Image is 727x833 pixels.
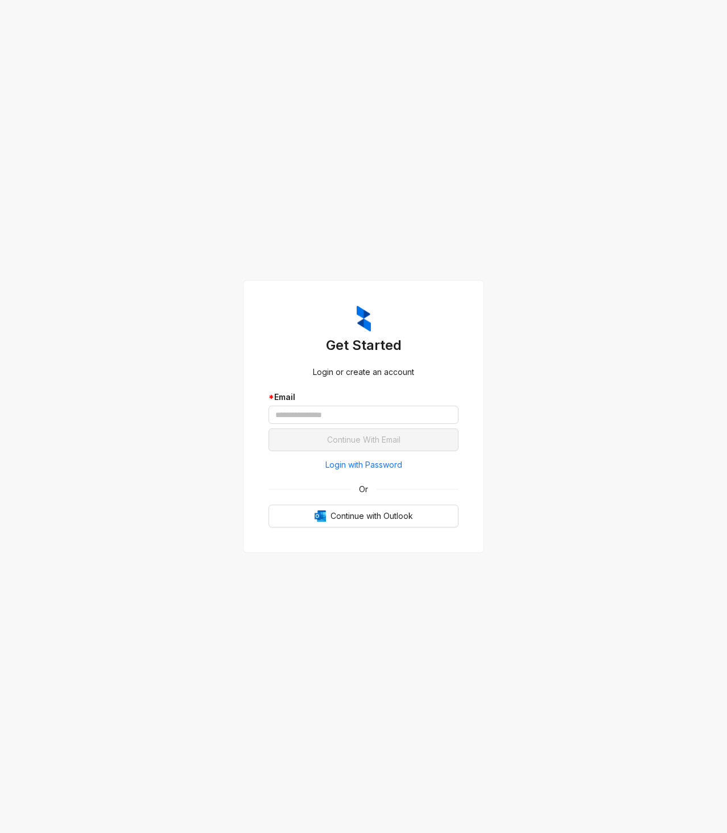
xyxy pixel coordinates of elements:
[269,456,458,474] button: Login with Password
[331,510,413,522] span: Continue with Outlook
[325,459,402,471] span: Login with Password
[269,428,458,451] button: Continue With Email
[269,336,458,354] h3: Get Started
[269,391,458,403] div: Email
[269,366,458,378] div: Login or create an account
[269,505,458,527] button: OutlookContinue with Outlook
[351,483,376,496] span: Or
[315,510,326,522] img: Outlook
[357,306,371,332] img: ZumaIcon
